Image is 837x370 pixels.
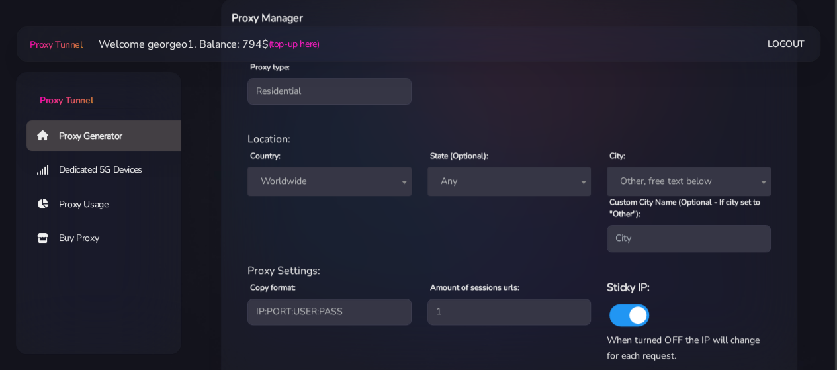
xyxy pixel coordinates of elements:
[255,172,404,191] span: Worldwide
[16,72,181,107] a: Proxy Tunnel
[27,34,82,55] a: Proxy Tunnel
[26,189,192,220] a: Proxy Usage
[642,154,820,353] iframe: Webchat Widget
[430,281,519,293] label: Amount of sessions urls:
[30,38,82,51] span: Proxy Tunnel
[250,61,290,73] label: Proxy type:
[250,281,296,293] label: Copy format:
[427,167,592,196] span: Any
[435,172,584,191] span: Any
[607,334,759,362] span: When turned OFF the IP will change for each request.
[40,94,93,107] span: Proxy Tunnel
[269,37,320,51] a: (top-up here)
[430,150,488,162] label: State (Optional):
[240,263,779,279] div: Proxy Settings:
[232,9,549,26] h6: Proxy Manager
[26,155,192,185] a: Dedicated 5G Devices
[615,172,763,191] span: Other, free text below
[83,36,320,52] li: Welcome georgeo1. Balance: 794$
[607,167,771,196] span: Other, free text below
[609,150,625,162] label: City:
[609,196,771,220] label: Custom City Name (Optional - If city set to "Other"):
[240,131,779,147] div: Location:
[247,167,412,196] span: Worldwide
[26,223,192,254] a: Buy Proxy
[250,150,281,162] label: Country:
[607,279,771,296] h6: Sticky IP:
[768,32,805,56] a: Logout
[26,120,192,151] a: Proxy Generator
[607,225,771,252] input: City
